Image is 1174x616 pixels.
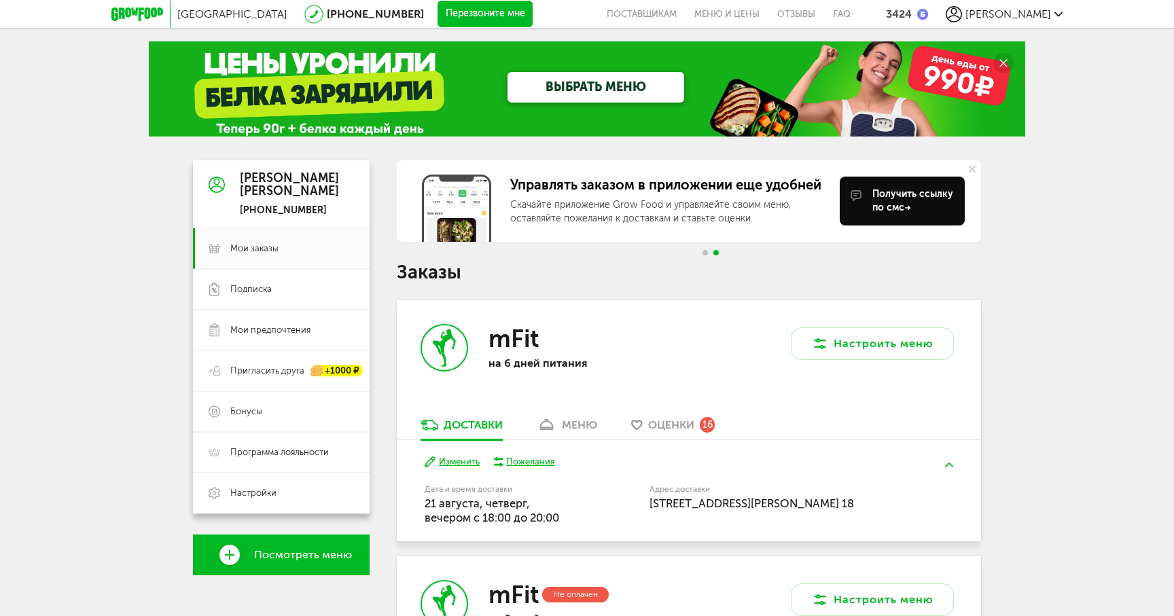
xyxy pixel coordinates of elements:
button: Пожелания [493,456,555,468]
span: [PERSON_NAME] [965,7,1051,20]
a: Доставки [414,418,510,439]
span: Пригласить друга [230,365,304,377]
a: ВЫБРАТЬ МЕНЮ [508,72,684,103]
div: [PERSON_NAME] [PERSON_NAME] [240,172,339,199]
span: Go to slide 1 [702,250,708,255]
div: Получить ссылку по смс [872,187,954,215]
a: Пригласить друга +1000 ₽ [193,350,370,391]
img: bonus_b.cdccf46.png [917,9,928,20]
a: меню [530,418,604,439]
a: Бонусы [193,391,370,432]
div: [PHONE_NUMBER] [240,204,339,217]
span: Программа лояльности [230,446,329,458]
h3: mFit [488,580,539,609]
button: Изменить [425,456,480,469]
a: Посмотреть меню [193,535,370,575]
button: Настроить меню [791,327,954,360]
div: 3424 [886,7,912,20]
div: Скачайте приложение Grow Food и управляейте своим меню, оставляйте пожелания к доставкам и ставьт... [510,198,829,225]
div: Пожелания [506,456,555,468]
label: Дата и время доставки [425,486,580,493]
a: Программа лояльности [193,432,370,473]
span: Оценки [648,418,694,431]
span: [STREET_ADDRESS][PERSON_NAME] 18 [650,496,854,510]
button: Получить ссылку по смс [840,177,965,225]
button: Перезвоните мне [438,1,533,28]
div: Не оплачен [542,587,609,602]
a: Оценки 16 [624,418,722,439]
span: Подписка [230,283,272,295]
h1: Заказы [397,264,981,281]
span: 21 августа, четверг, вечером c 18:00 до 20:00 [425,496,559,524]
a: Мои заказы [193,228,370,269]
button: Настроить меню [791,583,954,616]
img: arrow-up-green.5eb5f82.svg [945,463,953,467]
div: +1000 ₽ [311,365,363,377]
span: Настройки [230,487,277,499]
span: Мои предпочтения [230,324,310,336]
a: [PHONE_NUMBER] [327,7,424,20]
span: Мои заказы [230,242,279,255]
p: на 6 дней питания [488,357,665,369]
span: Бонусы [230,405,262,418]
a: Мои предпочтения [193,310,370,350]
label: Адрес доставки [650,486,903,493]
div: Управлять заказом в приложении еще удобней [510,177,829,193]
span: [GEOGRAPHIC_DATA] [177,7,287,20]
img: get-app.6fcd57b.jpg [422,175,491,242]
h3: mFit [488,324,539,353]
a: Настройки [193,473,370,513]
div: Доставки [444,418,503,431]
span: Go to slide 2 [713,250,719,255]
div: 16 [700,417,715,432]
div: меню [562,418,597,431]
span: Посмотреть меню [254,549,352,561]
a: Подписка [193,269,370,310]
